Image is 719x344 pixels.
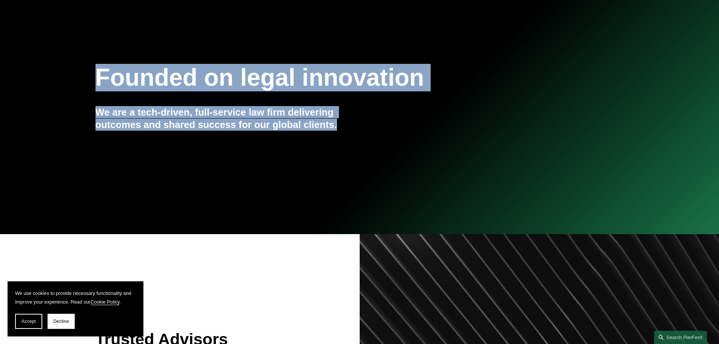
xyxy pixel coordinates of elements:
a: Cookie Policy [91,299,120,305]
a: Search this site [654,331,707,344]
p: We use cookies to provide necessary functionality and improve your experience. Read our . [15,289,136,306]
section: Cookie banner [8,281,143,336]
h1: Founded on legal innovation [95,64,536,91]
span: Decline [53,319,69,324]
button: Accept [15,314,42,329]
h4: We are a tech-driven, full-service law firm delivering outcomes and shared success for our global... [95,106,360,131]
span: Accept [22,319,36,324]
button: Decline [48,314,75,329]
